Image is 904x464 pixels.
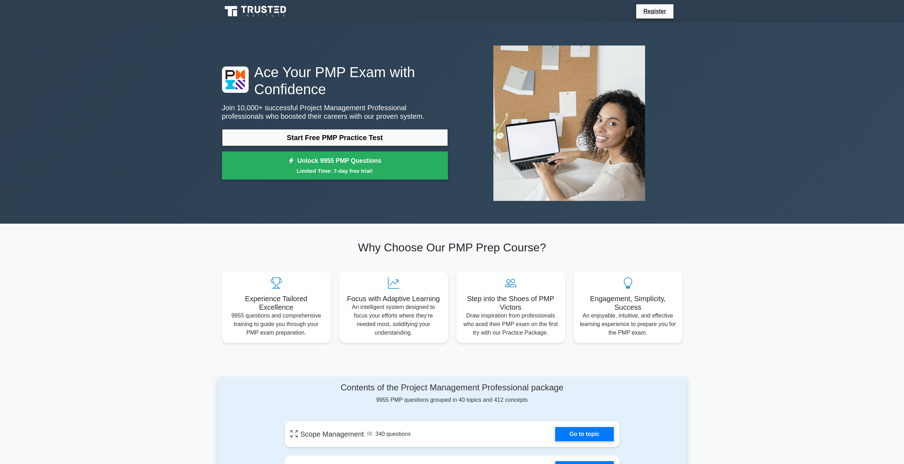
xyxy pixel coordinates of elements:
[228,311,325,337] p: 9955 questions and comprehensive training to guide you through your PMP exam preparation.
[222,64,448,98] h1: Ace Your PMP Exam with Confidence
[228,294,325,311] h5: Experience Tailored Excellence
[345,294,442,303] h5: Focus with Adaptive Learning
[462,294,559,311] h5: Step into the Shoes of PMP Victors
[639,7,670,16] a: Register
[231,167,439,175] small: Limited Time: 7-day free trial!
[222,103,448,121] p: Join 10,000+ successful Project Management Professional professionals who boosted their careers w...
[285,383,619,404] div: 9955 PMP questions grouped in 40 topics and 412 concepts
[462,311,559,337] p: Draw inspiration from professionals who aced their PMP exam on the first try with our Practice Pa...
[345,303,442,337] p: An intelligent system designed to focus your efforts where they're needed most, solidifying your ...
[579,311,677,337] p: An enjoyable, intuitive, and effective learning experience to prepare you for the PMP exam.
[579,294,677,311] h5: Engagement, Simplicity, Success
[222,241,682,254] h2: Why Choose Our PMP Prep Course?
[285,383,619,393] h4: Contents of the Project Management Professional package
[222,129,448,146] a: Start Free PMP Practice Test
[222,151,448,180] a: Unlock 9955 PMP QuestionsLimited Time: 7-day free trial!
[555,427,613,441] a: Go to topic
